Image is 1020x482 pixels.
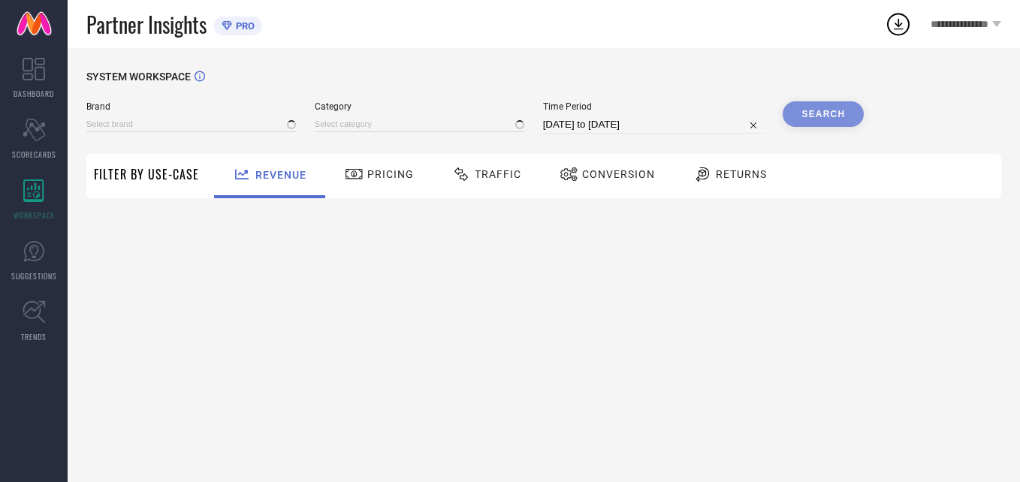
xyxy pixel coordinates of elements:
[582,168,655,180] span: Conversion
[315,116,524,132] input: Select category
[232,20,255,32] span: PRO
[86,9,207,40] span: Partner Insights
[543,101,765,112] span: Time Period
[475,168,521,180] span: Traffic
[12,149,56,160] span: SCORECARDS
[543,116,765,134] input: Select time period
[21,331,47,342] span: TRENDS
[14,88,54,99] span: DASHBOARD
[86,116,296,132] input: Select brand
[255,169,306,181] span: Revenue
[14,209,55,221] span: WORKSPACE
[885,11,912,38] div: Open download list
[716,168,767,180] span: Returns
[94,165,199,183] span: Filter By Use-Case
[11,270,57,282] span: SUGGESTIONS
[86,71,191,83] span: SYSTEM WORKSPACE
[367,168,414,180] span: Pricing
[315,101,524,112] span: Category
[86,101,296,112] span: Brand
